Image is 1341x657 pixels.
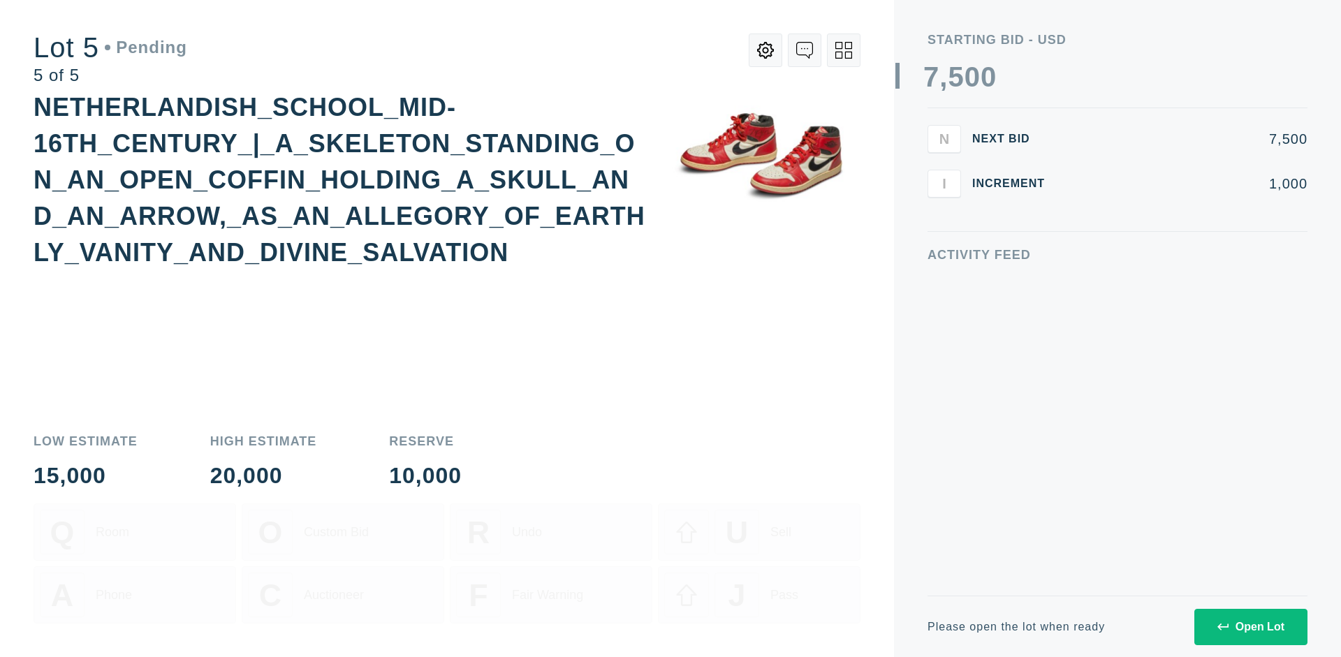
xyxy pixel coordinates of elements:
div: Open Lot [1217,621,1284,633]
div: 7 [923,63,939,91]
div: , [939,63,948,342]
div: 5 [948,63,964,91]
div: 20,000 [210,464,317,487]
div: NETHERLANDISH_SCHOOL_MID-16TH_CENTURY_|_A_SKELETON_STANDING_ON_AN_OPEN_COFFIN_HOLDING_A_SKULL_AND... [34,93,645,267]
div: 15,000 [34,464,138,487]
div: 7,500 [1067,132,1307,146]
div: Reserve [389,435,462,448]
div: 0 [965,63,981,91]
div: 0 [981,63,997,91]
div: Pending [105,39,187,56]
div: Next Bid [972,133,1056,145]
div: Increment [972,178,1056,189]
div: Please open the lot when ready [928,621,1105,633]
button: I [928,170,961,198]
div: Lot 5 [34,34,187,61]
div: 10,000 [389,464,462,487]
div: 5 of 5 [34,67,187,84]
div: Low Estimate [34,435,138,448]
div: Starting Bid - USD [928,34,1307,46]
div: High Estimate [210,435,317,448]
div: 1,000 [1067,177,1307,191]
button: Open Lot [1194,609,1307,645]
span: I [942,175,946,191]
button: N [928,125,961,153]
span: N [939,131,949,147]
div: Activity Feed [928,249,1307,261]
